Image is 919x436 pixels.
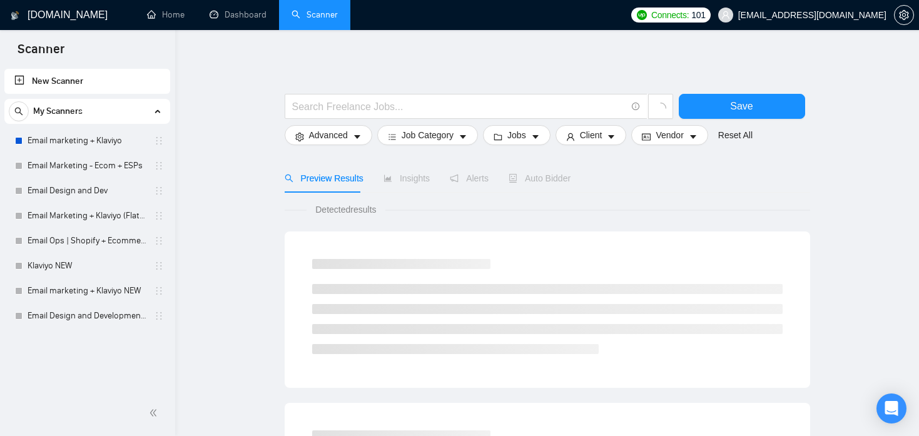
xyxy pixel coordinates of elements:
span: Client [580,128,602,142]
span: Detected results [307,203,385,216]
span: holder [154,136,164,146]
button: barsJob Categorycaret-down [377,125,478,145]
a: Klaviyo NEW [28,253,146,278]
img: logo [11,6,19,26]
span: bars [388,132,397,141]
a: Email Marketing - Ecom + ESPs [28,153,146,178]
span: holder [154,186,164,196]
span: caret-down [607,132,616,141]
li: My Scanners [4,99,170,328]
span: Connects: [651,8,689,22]
a: searchScanner [292,9,338,20]
span: Scanner [8,40,74,66]
span: Auto Bidder [509,173,571,183]
a: Email Marketing + Klaviyo (Flat Logic) [28,203,146,228]
span: setting [895,10,913,20]
span: Job Category [402,128,454,142]
span: caret-down [353,132,362,141]
span: holder [154,286,164,296]
button: Save [679,94,805,119]
span: folder [494,132,502,141]
a: Email marketing + Klaviyo NEW [28,278,146,303]
span: user [721,11,730,19]
span: holder [154,161,164,171]
div: Open Intercom Messenger [876,393,906,423]
button: folderJobscaret-down [483,125,551,145]
span: double-left [149,407,161,419]
a: Email Design and Dev [28,178,146,203]
a: setting [894,10,914,20]
li: New Scanner [4,69,170,94]
span: user [566,132,575,141]
span: robot [509,174,517,183]
button: setting [894,5,914,25]
a: New Scanner [14,69,160,94]
a: Email marketing + Klaviyo [28,128,146,153]
span: Vendor [656,128,683,142]
a: homeHome [147,9,185,20]
a: Reset All [718,128,753,142]
a: dashboardDashboard [210,9,267,20]
span: Alerts [450,173,489,183]
button: idcardVendorcaret-down [631,125,708,145]
a: Email Ops | Shopify + Ecommerce [28,228,146,253]
button: search [9,101,29,121]
a: Email Design and Development (Structured Logic) [28,303,146,328]
span: info-circle [632,103,640,111]
span: Jobs [507,128,526,142]
span: My Scanners [33,99,83,124]
span: 101 [691,8,705,22]
img: upwork-logo.png [637,10,647,20]
span: search [9,107,28,116]
button: settingAdvancedcaret-down [285,125,372,145]
span: holder [154,261,164,271]
span: Save [730,98,753,114]
span: loading [655,103,666,114]
span: notification [450,174,459,183]
span: Advanced [309,128,348,142]
span: caret-down [689,132,698,141]
span: search [285,174,293,183]
span: holder [154,311,164,321]
span: area-chart [383,174,392,183]
input: Search Freelance Jobs... [292,99,626,114]
button: userClientcaret-down [556,125,627,145]
span: Insights [383,173,430,183]
span: setting [295,132,304,141]
span: Preview Results [285,173,363,183]
span: caret-down [531,132,540,141]
span: holder [154,211,164,221]
span: caret-down [459,132,467,141]
span: idcard [642,132,651,141]
span: holder [154,236,164,246]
